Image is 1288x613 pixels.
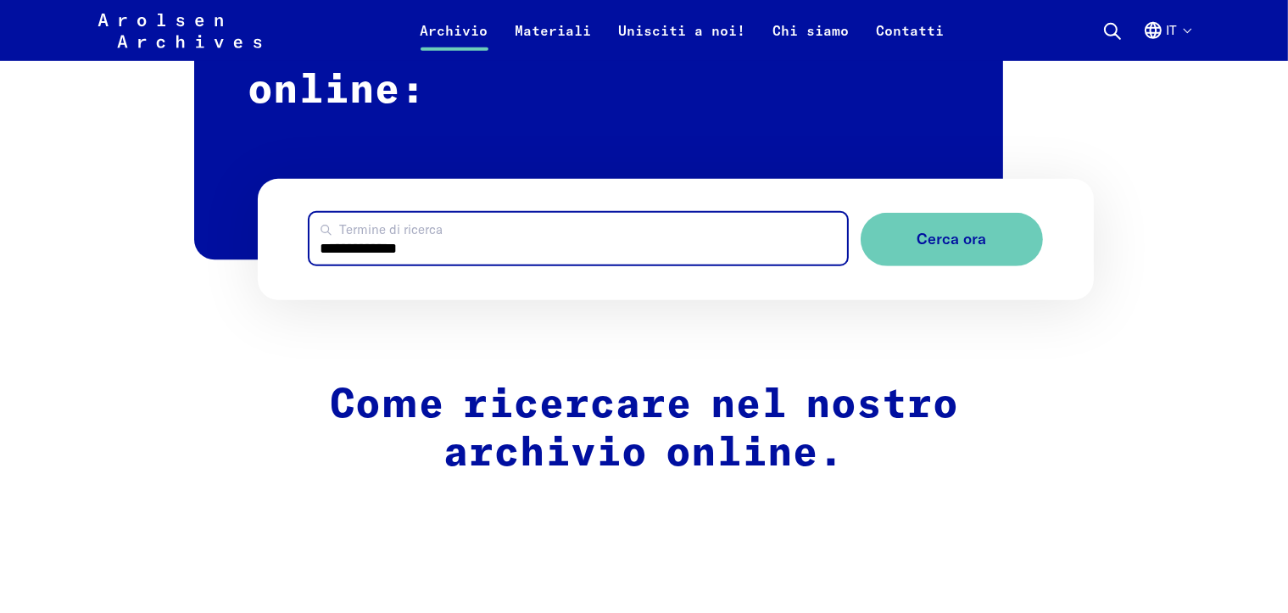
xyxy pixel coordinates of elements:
[605,20,760,61] a: Unisciti a noi!
[1143,20,1190,61] button: Italiano, selezione lingua
[502,20,605,61] a: Materiali
[407,10,958,51] nav: Primaria
[407,20,502,61] a: Archivio
[286,382,1003,479] h2: Come ricercare nel nostro archivio online.
[760,20,863,61] a: Chi siamo
[917,231,986,248] span: Cerca ora
[861,213,1043,266] button: Cerca ora
[863,20,958,61] a: Contatti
